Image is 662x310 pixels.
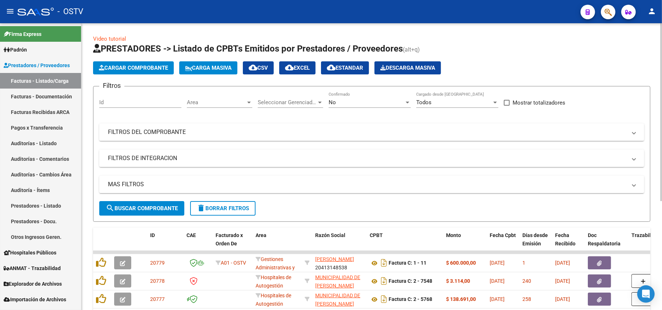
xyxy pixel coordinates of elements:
[106,204,115,212] mat-icon: search
[253,228,302,260] datatable-header-cell: Area
[631,232,661,238] span: Trazabilidad
[99,176,644,193] mat-expansion-panel-header: MAS FILTROS
[490,232,516,238] span: Fecha Cpbt
[150,232,155,238] span: ID
[4,61,70,69] span: Prestadores / Proveedores
[327,63,336,72] mat-icon: cloud_download
[490,260,505,266] span: [DATE]
[150,278,165,284] span: 20778
[315,256,354,262] span: [PERSON_NAME]
[555,278,570,284] span: [DATE]
[187,99,246,106] span: Area
[99,65,168,71] span: Cargar Comprobante
[258,99,317,106] span: Seleccionar Gerenciador
[249,65,268,71] span: CSV
[99,123,644,141] mat-expansion-panel-header: FILTROS DEL COMPROBANTE
[367,228,443,260] datatable-header-cell: CPBT
[99,150,644,167] mat-expansion-panel-header: FILTROS DE INTEGRACION
[555,260,570,266] span: [DATE]
[108,180,627,188] mat-panel-title: MAS FILTROS
[150,260,165,266] span: 20779
[285,65,310,71] span: EXCEL
[443,228,487,260] datatable-header-cell: Monto
[327,65,363,71] span: Estandar
[6,7,15,16] mat-icon: menu
[279,61,316,74] button: EXCEL
[256,293,291,307] span: Hospitales de Autogestión
[108,128,627,136] mat-panel-title: FILTROS DEL COMPROBANTE
[184,228,213,260] datatable-header-cell: CAE
[374,61,441,74] app-download-masive: Descarga masiva de comprobantes (adjuntos)
[216,232,243,246] span: Facturado x Orden De
[93,36,126,42] a: Video tutorial
[446,296,476,302] strong: $ 138.691,00
[555,296,570,302] span: [DATE]
[487,228,519,260] datatable-header-cell: Fecha Cpbt
[213,228,253,260] datatable-header-cell: Facturado x Orden De
[186,232,196,238] span: CAE
[315,293,360,307] span: MUNICIPALIDAD DE [PERSON_NAME]
[519,228,552,260] datatable-header-cell: Días desde Emisión
[256,256,295,279] span: Gestiones Administrativas y Otros
[243,61,274,74] button: CSV
[321,61,369,74] button: Estandar
[315,255,364,270] div: 20413148538
[106,205,178,212] span: Buscar Comprobante
[4,249,56,257] span: Hospitales Públicos
[513,98,565,107] span: Mostrar totalizadores
[389,278,432,284] strong: Factura C: 2 - 7548
[446,232,461,238] span: Monto
[552,228,585,260] datatable-header-cell: Fecha Recibido
[4,295,66,303] span: Importación de Archivos
[108,154,627,162] mat-panel-title: FILTROS DE INTEGRACION
[522,232,548,246] span: Días desde Emisión
[93,44,403,54] span: PRESTADORES -> Listado de CPBTs Emitidos por Prestadores / Proveedores
[256,232,266,238] span: Area
[490,278,505,284] span: [DATE]
[370,232,383,238] span: CPBT
[249,63,257,72] mat-icon: cloud_download
[99,81,124,91] h3: Filtros
[285,63,294,72] mat-icon: cloud_download
[379,257,389,269] i: Descargar documento
[379,293,389,305] i: Descargar documento
[389,260,426,266] strong: Factura C: 1 - 11
[380,65,435,71] span: Descarga Masiva
[379,275,389,287] i: Descargar documento
[522,278,531,284] span: 240
[93,61,174,74] button: Cargar Comprobante
[522,296,531,302] span: 258
[403,46,420,53] span: (alt+q)
[446,278,470,284] strong: $ 3.114,00
[190,201,256,216] button: Borrar Filtros
[57,4,83,20] span: - OSTV
[446,260,476,266] strong: $ 600.000,00
[329,99,336,106] span: No
[522,260,525,266] span: 1
[197,205,249,212] span: Borrar Filtros
[555,232,575,246] span: Fecha Recibido
[4,264,61,272] span: ANMAT - Trazabilidad
[416,99,432,106] span: Todos
[312,228,367,260] datatable-header-cell: Razón Social
[315,232,345,238] span: Razón Social
[221,260,246,266] span: A01 - OSTV
[490,296,505,302] span: [DATE]
[315,274,360,289] span: MUNICIPALIDAD DE [PERSON_NAME]
[99,201,184,216] button: Buscar Comprobante
[315,273,364,289] div: 30999001552
[374,61,441,74] button: Descarga Masiva
[256,274,291,289] span: Hospitales de Autogestión
[4,30,41,38] span: Firma Express
[4,46,27,54] span: Padrón
[647,7,656,16] mat-icon: person
[637,285,655,303] div: Open Intercom Messenger
[150,296,165,302] span: 20777
[588,232,621,246] span: Doc Respaldatoria
[197,204,205,212] mat-icon: delete
[4,280,62,288] span: Explorador de Archivos
[179,61,237,74] button: Carga Masiva
[315,291,364,307] div: 30999001552
[389,297,432,302] strong: Factura C: 2 - 5768
[585,228,629,260] datatable-header-cell: Doc Respaldatoria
